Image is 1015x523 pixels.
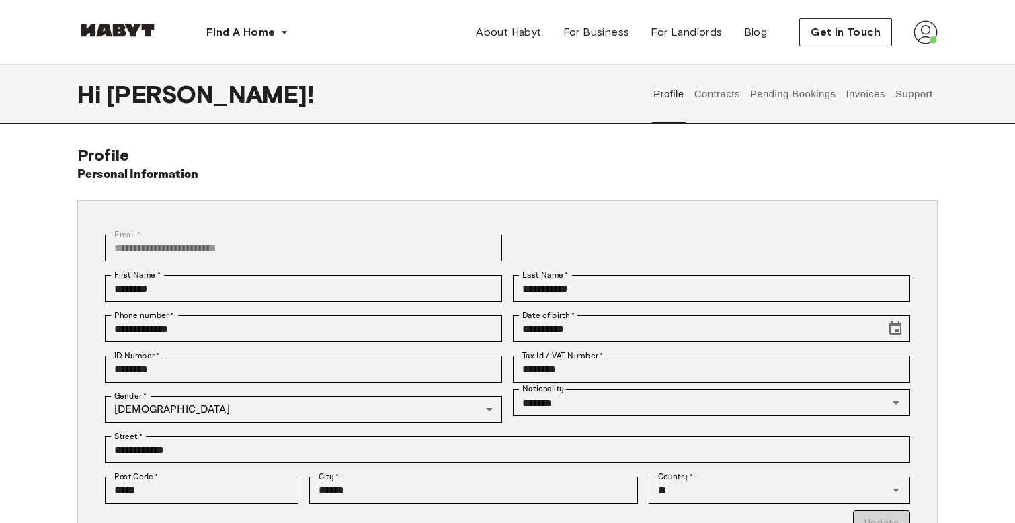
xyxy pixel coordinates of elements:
[652,65,686,124] button: Profile
[733,19,778,46] a: Blog
[887,393,905,412] button: Open
[114,350,159,362] label: ID Number
[522,350,603,362] label: Tax Id / VAT Number
[105,235,502,261] div: You can't change your email address at the moment. Please reach out to customer support in case y...
[206,24,275,40] span: Find A Home
[476,24,541,40] span: About Habyt
[77,145,129,165] span: Profile
[887,481,905,499] button: Open
[77,24,158,37] img: Habyt
[692,65,741,124] button: Contracts
[114,430,143,442] label: Street
[196,19,299,46] button: Find A Home
[658,471,693,483] label: Country
[640,19,733,46] a: For Landlords
[114,390,147,402] label: Gender
[553,19,641,46] a: For Business
[114,471,159,483] label: Post Code
[114,269,161,281] label: First Name
[811,24,881,40] span: Get in Touch
[893,65,934,124] button: Support
[77,80,106,108] span: Hi
[106,80,314,108] span: [PERSON_NAME] !
[465,19,552,46] a: About Habyt
[522,383,564,395] label: Nationality
[799,18,892,46] button: Get in Touch
[114,229,140,241] label: Email
[649,65,938,124] div: user profile tabs
[105,396,502,423] div: [DEMOGRAPHIC_DATA]
[563,24,630,40] span: For Business
[522,269,569,281] label: Last Name
[522,309,575,321] label: Date of birth
[748,65,838,124] button: Pending Bookings
[882,315,909,342] button: Choose date, selected date is Apr 22, 1996
[319,471,339,483] label: City
[744,24,768,40] span: Blog
[913,20,938,44] img: avatar
[844,65,887,124] button: Invoices
[114,309,174,321] label: Phone number
[77,165,199,184] h6: Personal Information
[651,24,722,40] span: For Landlords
